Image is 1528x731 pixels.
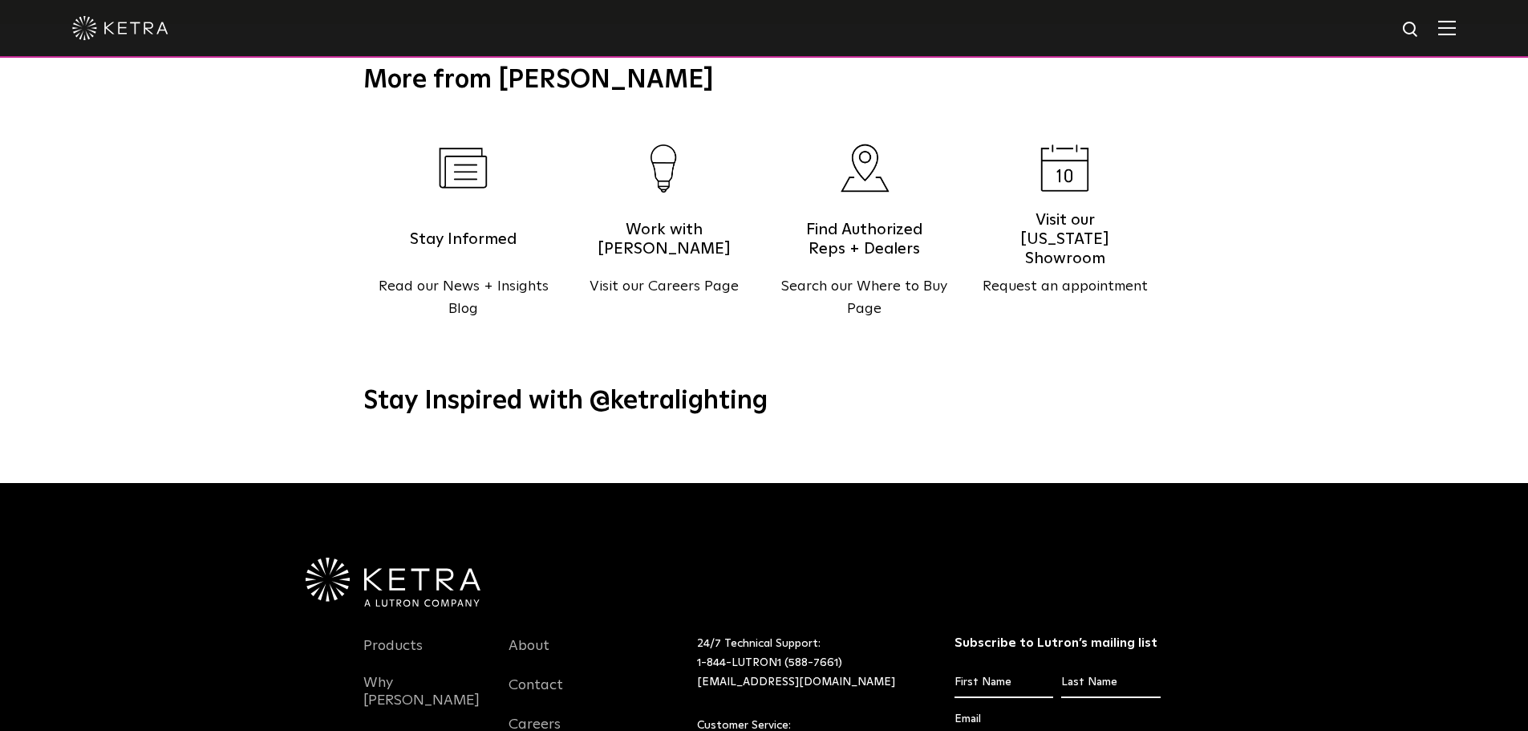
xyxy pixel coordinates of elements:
img: calendar-icon [1040,144,1089,192]
img: marker-icon [840,144,890,193]
a: Contact [509,676,563,713]
h5: Stay Informed [395,219,532,259]
a: marker-icon Find Authorized Reps + Dealers Search our Where to Buy Page [764,122,965,346]
img: career-icon [651,144,677,193]
a: Products [363,637,423,674]
img: Hamburger%20Nav.svg [1438,20,1456,35]
img: Ketra-aLutronCo_White_RGB [306,558,480,607]
a: About [509,637,549,674]
a: calendar-icon Visit our [US_STATE] Showroom Request an appointment [965,122,1165,346]
h3: More from [PERSON_NAME] [363,64,1165,98]
p: Request an appointment [965,275,1165,298]
p: Search our Where to Buy Page [764,275,965,322]
a: 1-844-LUTRON1 (588-7661) [697,657,842,668]
img: paper-icon [439,148,488,189]
img: ketra-logo-2019-white [72,16,168,40]
a: Why [PERSON_NAME] [363,674,485,729]
p: Read our News + Insights Blog [363,275,564,322]
p: 24/7 Technical Support: [697,635,914,692]
a: career-icon Work with [PERSON_NAME] Visit our Careers Page [564,122,764,346]
p: Visit our Careers Page [564,275,764,298]
img: search icon [1401,20,1421,40]
h5: Visit our [US_STATE] Showroom [997,219,1133,259]
input: First Name [954,668,1053,698]
h3: Subscribe to Lutron’s mailing list [954,635,1161,652]
a: [EMAIL_ADDRESS][DOMAIN_NAME] [697,676,895,688]
h3: Stay Inspired with @ketralighting [363,385,1165,419]
h5: Find Authorized Reps + Dealers [796,219,933,259]
h5: Work with [PERSON_NAME] [596,219,732,259]
input: Last Name [1061,668,1160,698]
a: paper-icon Stay Informed Read our News + Insights Blog [363,122,564,346]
